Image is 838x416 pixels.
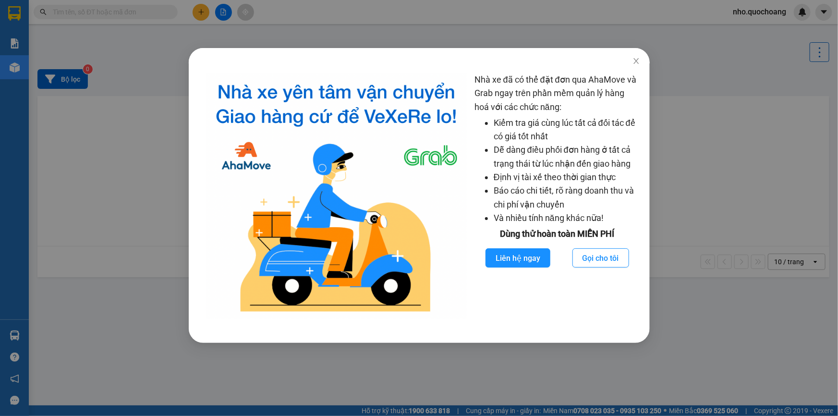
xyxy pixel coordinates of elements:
img: logo [206,73,467,319]
div: Dùng thử hoàn toàn MIỄN PHÍ [474,227,640,241]
div: Nhà xe đã có thể đặt đơn qua AhaMove và Grab ngay trên phần mềm quản lý hàng hoá với các chức năng: [474,73,640,319]
span: close [632,57,640,65]
li: Định vị tài xế theo thời gian thực [493,171,640,184]
span: Gọi cho tôi [582,252,619,264]
li: Kiểm tra giá cùng lúc tất cả đối tác để có giá tốt nhất [493,116,640,144]
li: Báo cáo chi tiết, rõ ràng doanh thu và chi phí vận chuyển [493,184,640,211]
button: Close [622,48,649,75]
li: Dễ dàng điều phối đơn hàng ở tất cả trạng thái từ lúc nhận đến giao hàng [493,143,640,171]
span: Liên hệ ngay [495,252,540,264]
li: Và nhiều tính năng khác nữa! [493,211,640,225]
button: Liên hệ ngay [485,248,550,268]
button: Gọi cho tôi [572,248,629,268]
